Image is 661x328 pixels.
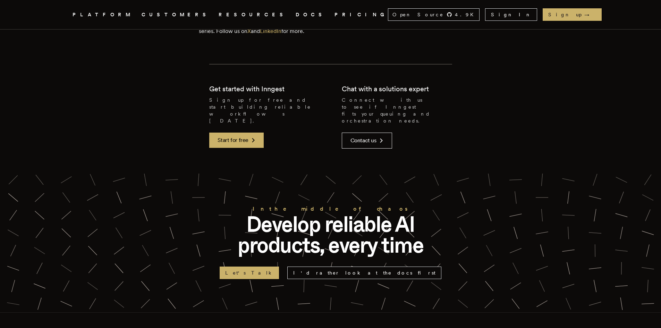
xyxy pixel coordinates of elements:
[455,11,478,18] span: 4.9 K
[220,214,442,255] p: Develop reliable AI products, every time
[219,10,287,19] button: RESOURCES
[220,204,442,214] h2: In the middle of chaos
[247,28,251,34] a: X
[220,267,279,279] a: Let's Talk
[342,84,429,94] h2: Chat with a solutions expert
[287,267,441,279] a: I'd rather look at the docs first
[392,11,444,18] span: Open Source
[543,8,602,21] a: Sign up
[584,11,596,18] span: →
[485,8,537,21] a: Sign In
[209,133,264,148] a: Start for free
[334,10,388,19] a: PRICING
[296,10,326,19] a: DOCS
[73,10,133,19] button: PLATFORM
[342,133,392,149] a: Contact us
[209,96,320,124] p: Sign up for free and start building reliable workflows [DATE].
[209,84,285,94] h2: Get started with Inngest
[342,96,452,124] p: Connect with us to see if Inngest fits your queuing and orchestration needs.
[260,28,281,34] a: LinkedIn
[142,10,210,19] a: CUSTOMERS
